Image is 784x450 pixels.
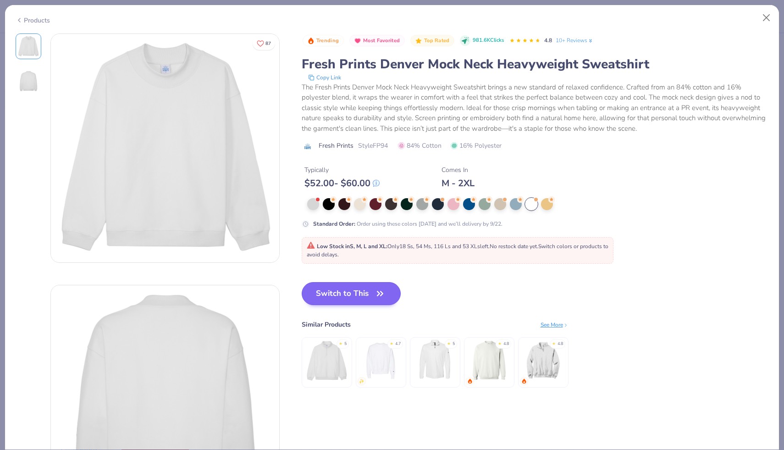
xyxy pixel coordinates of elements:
[541,321,569,329] div: See More
[313,220,355,228] strong: Standard Order :
[558,341,563,347] div: 4.8
[453,341,455,347] div: 5
[303,35,344,47] button: Badge Button
[509,33,541,48] div: 4.8 Stars
[503,341,509,347] div: 4.8
[552,341,556,344] div: ★
[302,82,769,134] div: The Fresh Prints Denver Mock Neck Heavyweight Sweatshirt brings a new standard of relaxed confide...
[442,178,475,189] div: M - 2XL
[339,341,342,344] div: ★
[344,341,347,347] div: 5
[304,165,380,175] div: Typically
[302,143,314,150] img: brand logo
[490,243,538,250] span: No restock date yet.
[521,378,527,384] img: trending.gif
[390,341,393,344] div: ★
[16,16,50,25] div: Products
[359,339,403,383] img: Champion Adult Reverse Weave® Crew
[467,339,511,383] img: Gildan Adult Heavy Blend Adult 8 Oz. 50/50 Fleece Crew
[442,165,475,175] div: Comes In
[473,37,504,44] span: 981.6K Clicks
[467,378,473,384] img: trending.gif
[398,141,442,150] span: 84% Cotton
[544,37,552,44] span: 4.8
[424,38,450,43] span: Top Rated
[302,282,401,305] button: Switch to This
[556,36,594,44] a: 10+ Reviews
[304,178,380,189] div: $ 52.00 - $ 60.00
[319,141,353,150] span: Fresh Prints
[413,339,457,383] img: Adidas Lightweight Quarter-Zip Pullover
[307,243,608,258] span: Only 18 Ss, 54 Ms, 116 Ls and 53 XLs left. Switch colors or products to avoid delays.
[302,56,769,73] div: Fresh Prints Denver Mock Neck Heavyweight Sweatshirt
[358,141,388,150] span: Style FP94
[305,339,348,383] img: Fresh Prints Aspen Heavyweight Quarter-Zip
[354,37,361,44] img: Most Favorited sort
[363,38,400,43] span: Most Favorited
[302,320,351,329] div: Similar Products
[415,37,422,44] img: Top Rated sort
[758,9,775,27] button: Close
[359,378,364,384] img: newest.gif
[447,341,451,344] div: ★
[349,35,405,47] button: Badge Button
[395,341,401,347] div: 4.7
[316,38,339,43] span: Trending
[17,35,39,57] img: Front
[307,37,315,44] img: Trending sort
[313,220,502,228] div: Order using these colors [DATE] and we’ll delivery by 9/22.
[451,141,502,150] span: 16% Polyester
[253,37,275,50] button: Like
[410,35,454,47] button: Badge Button
[17,70,39,92] img: Back
[521,339,565,383] img: Jerzees Nublend Quarter-Zip Cadet Collar Sweatshirt
[305,73,344,82] button: copy to clipboard
[265,41,271,46] span: 87
[498,341,502,344] div: ★
[317,243,387,250] strong: Low Stock in S, M, L and XL :
[51,34,279,262] img: Front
